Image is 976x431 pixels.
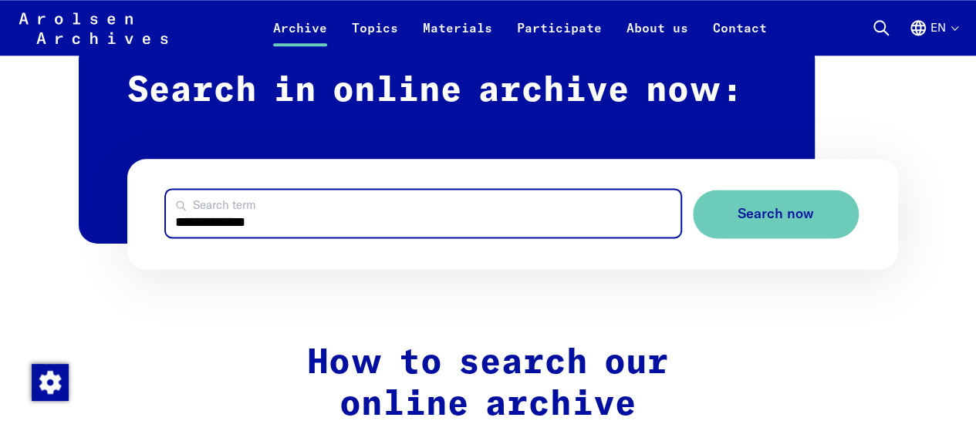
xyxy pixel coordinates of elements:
[32,364,69,401] img: Change consent
[909,19,957,56] button: English, language selection
[738,206,814,222] span: Search now
[339,19,410,56] a: Topics
[693,190,859,238] button: Search now
[410,19,505,56] a: Materials
[261,9,779,46] nav: Primary
[505,19,614,56] a: Participate
[162,343,815,426] h2: How to search our online archive
[701,19,779,56] a: Contact
[79,40,815,244] h2: Search in online archive now:
[261,19,339,56] a: Archive
[31,363,68,400] div: Change consent
[614,19,701,56] a: About us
